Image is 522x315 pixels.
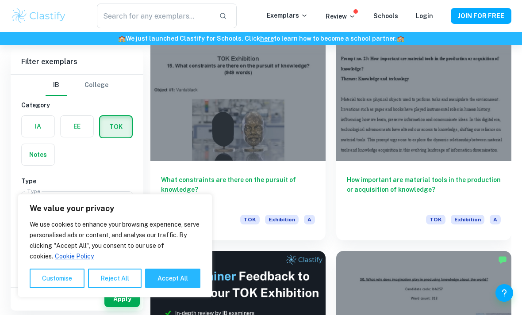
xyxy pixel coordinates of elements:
[150,30,326,240] a: What constraints are there on the pursuit of knowledge?TOKExhibitionA
[347,175,501,204] h6: How important are material tools in the production or acquisition of knowledge?
[426,215,445,224] span: TOK
[61,116,93,137] button: EE
[22,116,54,137] button: IA
[495,284,513,302] button: Help and Feedback
[451,215,484,224] span: Exhibition
[104,291,140,307] button: Apply
[498,255,507,264] img: Marked
[18,194,212,297] div: We value your privacy
[27,187,40,195] label: Type
[451,8,511,24] button: JOIN FOR FREE
[267,11,308,20] p: Exemplars
[21,191,133,216] div: Exhibition
[118,35,126,42] span: 🏫
[22,144,54,165] button: Notes
[161,175,315,204] h6: What constraints are there on the pursuit of knowledge?
[100,116,132,137] button: TOK
[84,75,108,96] button: College
[30,219,200,262] p: We use cookies to enhance your browsing experience, serve personalised ads or content, and analys...
[240,215,260,224] span: TOK
[97,4,212,28] input: Search for any exemplars...
[30,269,84,288] button: Customise
[11,49,143,74] h6: Filter exemplars
[336,30,511,240] a: How important are material tools in the production or acquisition of knowledge?TOKExhibitionA
[373,12,398,19] a: Schools
[490,215,501,224] span: A
[46,75,108,96] div: Filter type choice
[397,35,404,42] span: 🏫
[46,75,67,96] button: IB
[21,100,133,110] h6: Category
[265,215,299,224] span: Exhibition
[260,35,274,42] a: here
[2,34,520,43] h6: We just launched Clastify for Schools. Click to learn how to become a school partner.
[54,252,94,260] a: Cookie Policy
[326,11,356,21] p: Review
[21,176,133,186] h6: Type
[304,215,315,224] span: A
[416,12,433,19] a: Login
[30,203,200,214] p: We value your privacy
[145,269,200,288] button: Accept All
[11,7,67,25] img: Clastify logo
[88,269,142,288] button: Reject All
